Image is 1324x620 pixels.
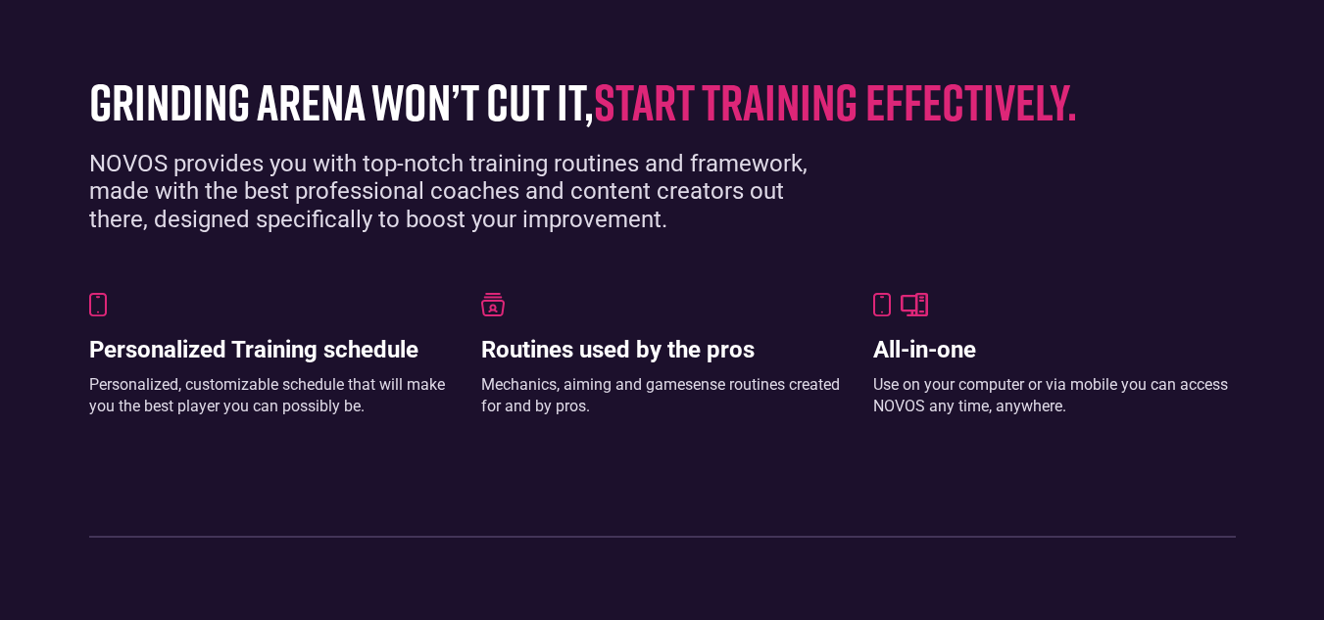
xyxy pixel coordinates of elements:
div: NOVOS provides you with top-notch training routines and framework, made with the best professiona... [89,150,844,234]
h3: Personalized Training schedule [89,336,452,364]
span: start training effectively. [594,71,1077,131]
h3: All-in-one [873,336,1236,364]
h3: Routines used by the pros [481,336,844,364]
div: Personalized, customizable schedule that will make you the best player you can possibly be. [89,374,452,418]
div: Use on your computer or via mobile you can access NOVOS any time, anywhere. [873,374,1236,418]
h1: grinding arena won’t cut it, [89,73,1206,129]
div: Mechanics, aiming and gamesense routines created for and by pros. [481,374,844,418]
